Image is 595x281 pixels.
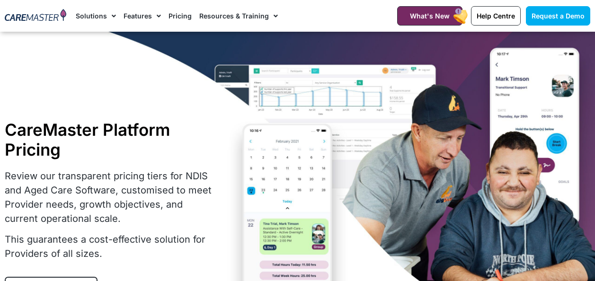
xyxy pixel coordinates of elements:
[471,6,521,26] a: Help Centre
[5,9,66,23] img: CareMaster Logo
[532,12,585,20] span: Request a Demo
[5,232,213,261] p: This guarantees a cost-effective solution for Providers of all sizes.
[397,6,462,26] a: What's New
[477,12,515,20] span: Help Centre
[410,12,450,20] span: What's New
[5,120,213,159] h1: CareMaster Platform Pricing
[5,169,213,226] p: Review our transparent pricing tiers for NDIS and Aged Care Software, customised to meet Provider...
[526,6,590,26] a: Request a Demo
